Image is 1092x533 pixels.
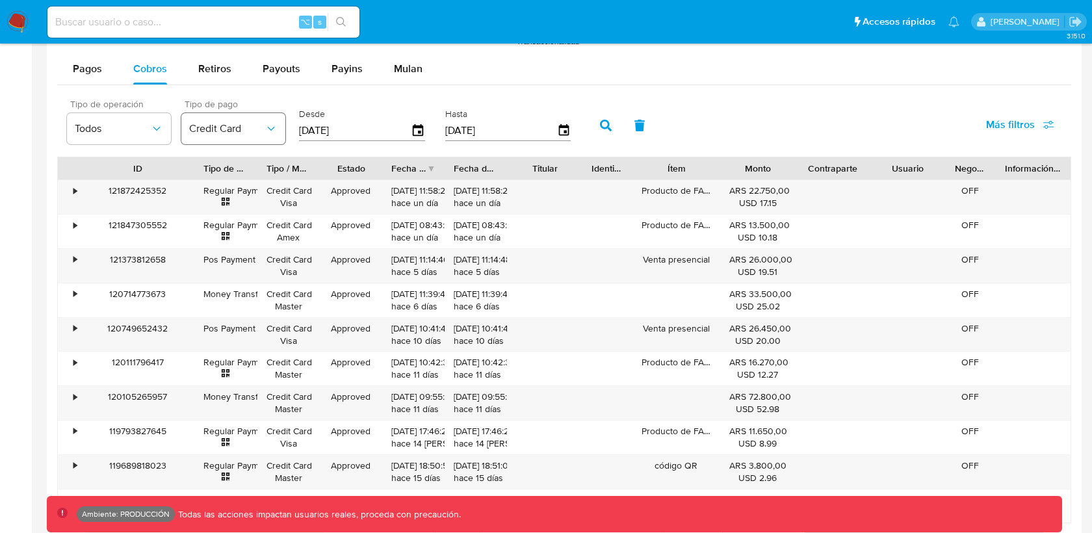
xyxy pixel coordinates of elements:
a: Salir [1069,15,1082,29]
p: Todas las acciones impactan usuarios reales, proceda con precaución. [175,508,461,521]
p: diego.assum@mercadolibre.com [991,16,1064,28]
span: ⌥ [300,16,310,28]
input: Buscar usuario o caso... [47,14,359,31]
span: 3.151.0 [1067,31,1085,41]
span: s [318,16,322,28]
p: Ambiente: PRODUCCIÓN [82,512,170,517]
button: search-icon [328,13,354,31]
a: Notificaciones [948,16,959,27]
span: Accesos rápidos [863,15,935,29]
